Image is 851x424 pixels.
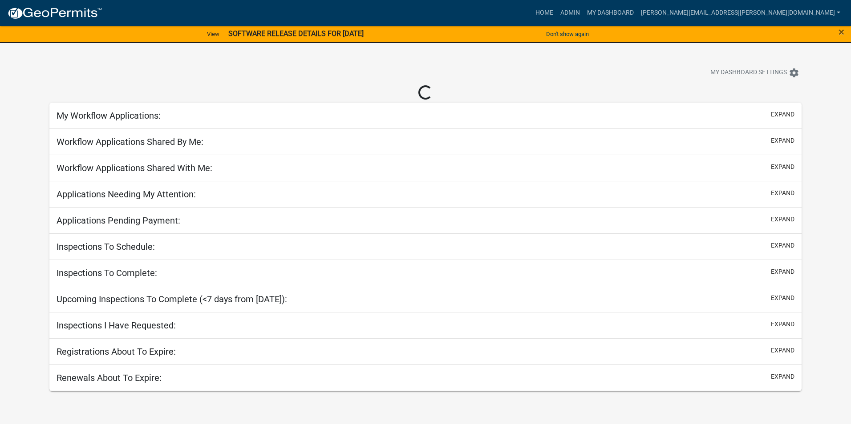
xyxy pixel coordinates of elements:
h5: Applications Needing My Attention: [57,189,196,200]
button: expand [771,241,794,250]
button: expand [771,267,794,276]
span: My Dashboard Settings [710,68,787,78]
a: Admin [557,4,584,21]
h5: Workflow Applications Shared By Me: [57,136,203,147]
h5: Workflow Applications Shared With Me: [57,163,212,173]
button: expand [771,110,794,119]
button: expand [771,346,794,355]
h5: Inspections I Have Requested: [57,320,176,331]
button: My Dashboard Settingssettings [703,64,806,81]
a: View [203,27,223,41]
h5: Applications Pending Payment: [57,215,180,226]
i: settings [789,68,799,78]
a: Home [532,4,557,21]
button: Don't show again [543,27,592,41]
h5: Inspections To Complete: [57,268,157,278]
button: expand [771,372,794,381]
h5: Registrations About To Expire: [57,346,176,357]
button: expand [771,188,794,198]
a: [PERSON_NAME][EMAIL_ADDRESS][PERSON_NAME][DOMAIN_NAME] [637,4,844,21]
span: × [839,26,844,38]
button: expand [771,293,794,303]
h5: Upcoming Inspections To Complete (<7 days from [DATE]): [57,294,287,304]
h5: Renewals About To Expire: [57,372,162,383]
button: expand [771,215,794,224]
button: expand [771,320,794,329]
button: Close [839,27,844,37]
a: My Dashboard [584,4,637,21]
strong: SOFTWARE RELEASE DETAILS FOR [DATE] [228,29,364,38]
h5: My Workflow Applications: [57,110,161,121]
h5: Inspections To Schedule: [57,241,155,252]
button: expand [771,136,794,145]
button: expand [771,162,794,172]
